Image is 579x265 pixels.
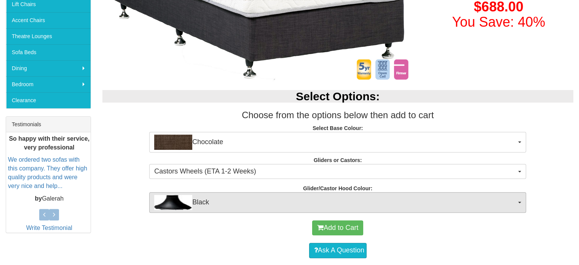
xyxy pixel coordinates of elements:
a: Accent Chairs [6,12,91,28]
font: You Save: 40% [452,14,545,30]
span: Chocolate [154,135,516,150]
p: Galerah [8,194,91,203]
a: Ask A Question [309,243,367,258]
div: Testimonials [6,117,91,132]
b: So happy with their service, very professional [9,135,89,151]
b: by [35,195,42,202]
b: Select Options: [296,90,380,103]
span: Castors Wheels (ETA 1-2 Weeks) [154,167,516,177]
button: Add to Cart [312,220,363,236]
strong: Glider/Castor Hood Colour: [303,185,372,191]
button: BlackBlack [149,192,526,213]
button: ChocolateChocolate [149,132,526,153]
a: Bedroom [6,76,91,92]
strong: Select Base Colour: [313,125,363,131]
button: Castors Wheels (ETA 1-2 Weeks) [149,164,526,179]
a: Write Testimonial [26,225,72,231]
span: Black [154,195,516,210]
a: We ordered two sofas with this company. They offer high quality products and were very nice and h... [8,156,87,189]
a: Dining [6,60,91,76]
a: Sofa Beds [6,44,91,60]
strong: Gliders or Castors: [314,157,362,163]
img: Black [154,195,192,210]
img: Chocolate [154,135,192,150]
h3: Choose from the options below then add to cart [102,110,574,120]
a: Clearance [6,92,91,108]
a: Theatre Lounges [6,28,91,44]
